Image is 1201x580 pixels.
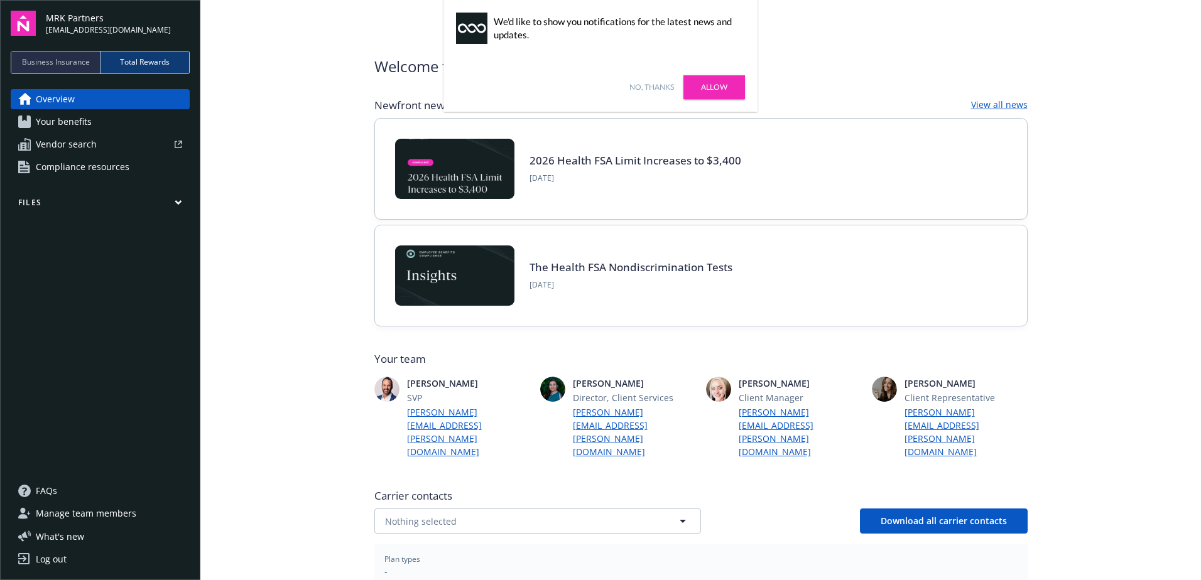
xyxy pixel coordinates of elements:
img: photo [540,377,565,402]
span: Manage team members [36,503,136,524]
img: photo [374,377,399,402]
span: Carrier contacts [374,488,1028,503]
span: Welcome to Navigator , [PERSON_NAME] [374,55,653,78]
img: navigator-logo.svg [11,11,36,36]
span: [EMAIL_ADDRESS][DOMAIN_NAME] [46,24,171,36]
button: Nothing selected [374,508,701,534]
span: Download all carrier contacts [881,515,1007,527]
button: MRK Partners[EMAIL_ADDRESS][DOMAIN_NAME] [46,11,190,36]
a: View all news [971,98,1028,113]
a: Overview [11,89,190,109]
div: Log out [36,549,67,569]
span: [DATE] [530,279,732,291]
a: 2026 Health FSA Limit Increases to $3,400 [530,153,741,168]
span: Client Representative [905,391,1028,404]
img: BLOG-Card Image - Compliance - 2026 Health FSA Limit Increases to $3,400.jpg [395,139,514,199]
span: [PERSON_NAME] [905,377,1028,390]
span: Nothing selected [385,515,457,528]
a: Allow [683,75,745,99]
span: [DATE] [530,173,741,184]
a: [PERSON_NAME][EMAIL_ADDRESS][PERSON_NAME][DOMAIN_NAME] [407,405,530,458]
a: Vendor search [11,134,190,154]
a: [PERSON_NAME][EMAIL_ADDRESS][PERSON_NAME][DOMAIN_NAME] [573,405,696,458]
span: [PERSON_NAME] [407,377,530,390]
div: We'd like to show you notifications for the latest news and updates. [494,15,739,41]
span: - [384,565,1018,578]
span: Overview [36,89,75,109]
span: Newfront news [374,98,450,113]
span: Your benefits [36,112,92,132]
span: Director, Client Services [573,391,696,404]
a: Your benefits [11,112,190,132]
a: [PERSON_NAME][EMAIL_ADDRESS][PERSON_NAME][DOMAIN_NAME] [739,405,862,458]
img: photo [872,377,897,402]
a: [PERSON_NAME][EMAIL_ADDRESS][PERSON_NAME][DOMAIN_NAME] [905,405,1028,458]
button: Files [11,197,190,213]
span: Compliance resources [36,157,129,177]
span: [PERSON_NAME] [573,377,696,390]
span: Total Rewards [120,56,170,68]
a: Compliance resources [11,157,190,177]
button: What's new [11,530,104,543]
a: FAQs [11,481,190,501]
span: What ' s new [36,530,84,543]
button: Download all carrier contacts [860,508,1028,534]
span: Your team [374,352,1028,367]
span: Plan types [384,554,1018,565]
span: Client Manager [739,391,862,404]
span: [PERSON_NAME] [739,377,862,390]
img: photo [706,377,731,402]
span: Vendor search [36,134,97,154]
img: Card Image - EB Compliance Insights.png [395,245,514,306]
a: The Health FSA Nondiscrimination Tests [530,260,732,274]
span: SVP [407,391,530,404]
a: Manage team members [11,503,190,524]
a: No, thanks [629,82,674,93]
span: FAQs [36,481,57,501]
span: MRK Partners [46,11,171,24]
span: Business Insurance [22,56,90,68]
